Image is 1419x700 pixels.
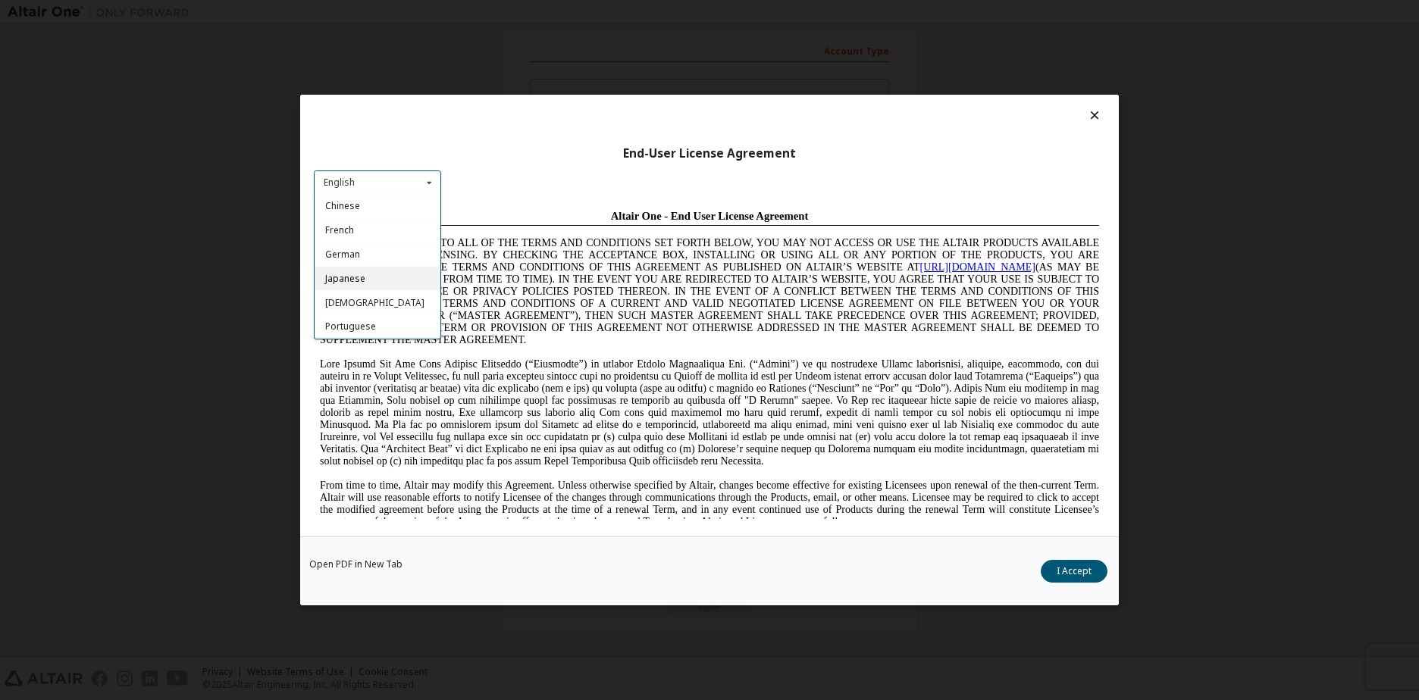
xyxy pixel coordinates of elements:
[325,224,354,237] span: French
[325,320,376,333] span: Portuguese
[6,276,785,323] span: From time to time, Altair may modify this Agreement. Unless otherwise specified by Altair, change...
[606,58,722,69] a: [URL][DOMAIN_NAME]
[1041,560,1107,583] button: I Accept
[6,33,785,142] span: IF YOU DO NOT AGREE TO ALL OF THE TERMS AND CONDITIONS SET FORTH BELOW, YOU MAY NOT ACCESS OR USE...
[325,296,424,309] span: [DEMOGRAPHIC_DATA]
[325,248,360,261] span: German
[314,146,1105,161] div: End-User License Agreement
[325,200,360,213] span: Chinese
[325,272,365,285] span: Japanese
[6,155,785,263] span: Lore Ipsumd Sit Ame Cons Adipisc Elitseddo (“Eiusmodte”) in utlabor Etdolo Magnaaliqua Eni. (“Adm...
[309,560,403,569] a: Open PDF in New Tab
[297,6,495,18] span: Altair One - End User License Agreement
[324,178,355,187] div: English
